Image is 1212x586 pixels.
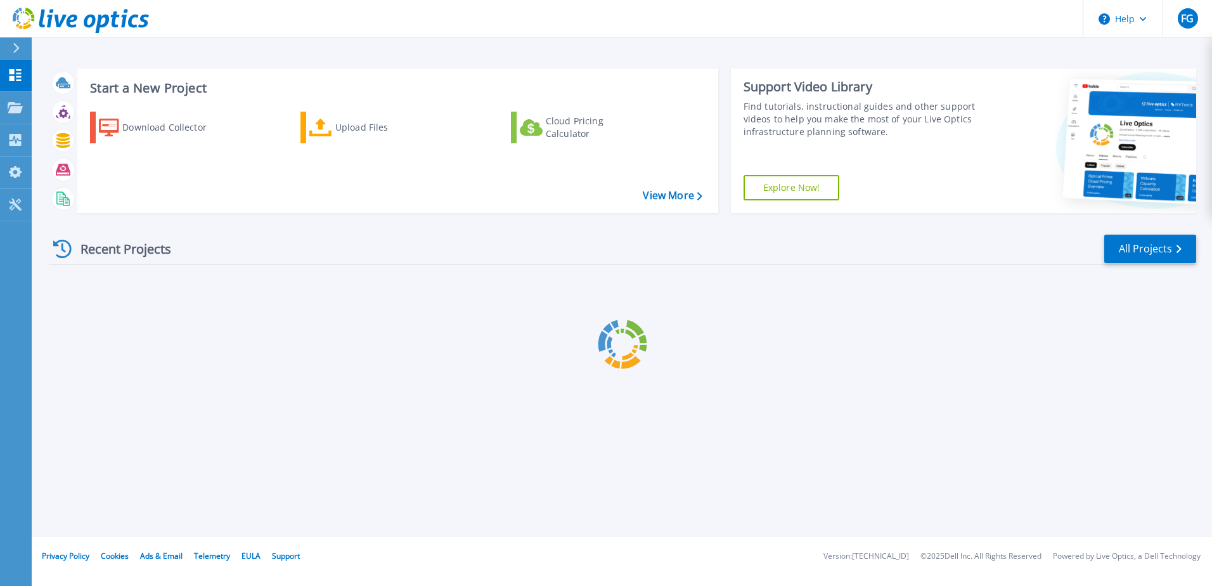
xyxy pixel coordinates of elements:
div: Support Video Library [744,79,981,95]
div: Recent Projects [49,233,188,264]
a: View More [643,190,702,202]
h3: Start a New Project [90,81,702,95]
a: Download Collector [90,112,231,143]
li: © 2025 Dell Inc. All Rights Reserved [920,552,1041,561]
li: Powered by Live Optics, a Dell Technology [1053,552,1201,561]
a: Telemetry [194,550,230,561]
a: Support [272,550,300,561]
a: All Projects [1104,235,1196,263]
div: Cloud Pricing Calculator [546,115,647,140]
a: Upload Files [300,112,442,143]
a: Explore Now! [744,175,840,200]
a: Privacy Policy [42,550,89,561]
a: Ads & Email [140,550,183,561]
a: Cookies [101,550,129,561]
div: Download Collector [122,115,224,140]
div: Find tutorials, instructional guides and other support videos to help you make the most of your L... [744,100,981,138]
a: EULA [242,550,261,561]
li: Version: [TECHNICAL_ID] [823,552,909,561]
a: Cloud Pricing Calculator [511,112,652,143]
div: Upload Files [335,115,437,140]
span: FG [1181,13,1194,23]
